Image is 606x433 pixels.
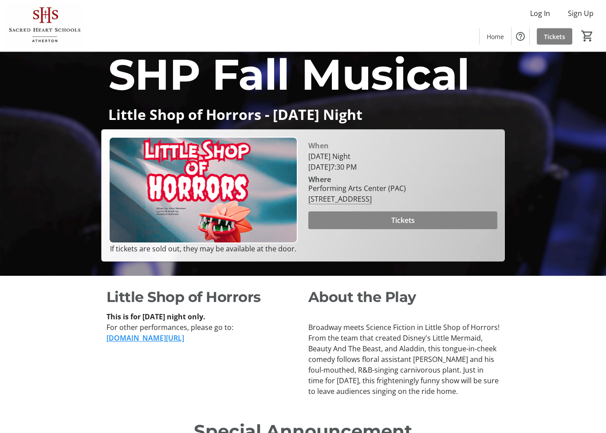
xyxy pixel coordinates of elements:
p: If tickets are sold out, they may be available at the door. [109,244,298,254]
button: Log In [523,6,557,20]
span: Tickets [544,32,565,41]
p: For other performances, please go to: [106,322,298,333]
a: [DOMAIN_NAME][URL] [106,334,184,343]
p: Little Shop of Horrors [106,287,298,308]
strong: This is for [DATE] night only. [106,312,205,322]
span: Log In [530,8,550,19]
span: Home [487,32,504,41]
img: Campaign CTA Media Photo [109,137,298,244]
span: Sign Up [568,8,594,19]
p: About the Play [308,287,500,308]
div: When [308,141,329,151]
button: Sign Up [561,6,601,20]
p: Broadway meets Science Fiction in Little Shop of Horrors! From the team that created Disney's Lit... [308,322,500,397]
p: Little Shop of Horrors - [DATE] Night [108,107,498,123]
div: Performing Arts Center (PAC) [308,183,406,194]
a: Home [480,28,511,45]
a: Tickets [537,28,572,45]
div: Where [308,176,331,183]
button: Tickets [308,212,497,230]
span: SHP Fall Musical [108,49,470,101]
img: Sacred Heart Schools, Atherton's Logo [5,4,84,48]
button: Help [512,28,529,45]
span: Tickets [391,215,415,226]
button: Cart [579,28,595,44]
div: [DATE] Night [DATE]7:30 PM [308,151,497,173]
